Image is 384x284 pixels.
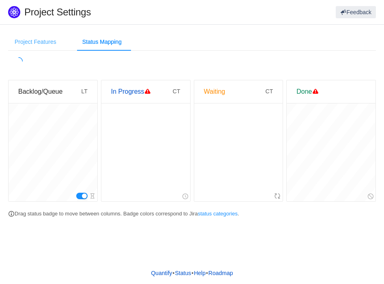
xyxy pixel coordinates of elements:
span: • [173,270,175,276]
img: Quantify [8,6,20,18]
i: icon: stop [368,194,373,199]
div: Backlog/Queue [18,80,81,103]
i: icon: hourglass [90,193,95,199]
span: • [206,270,208,276]
div: Status Mapping [76,33,128,51]
p: Drag status badge to move between columns. Badge colors correspond to Jira . [8,210,376,218]
a: Status [175,267,192,279]
span: CT [173,88,180,95]
span: CT [266,88,273,95]
button: Feedback [336,6,376,18]
div: Done [296,80,366,103]
a: Roadmap [208,267,234,279]
div: Waiting [204,80,266,103]
i: icon: loading [15,57,23,65]
div: In Progress [111,80,173,103]
i: icon: clock-circle [182,194,188,199]
h1: Project Settings [24,6,231,18]
div: Project Features [8,33,63,51]
a: Help [193,267,206,279]
a: Quantify [150,267,172,279]
a: status categories [198,211,238,217]
span: • [191,270,193,276]
span: LT [81,88,87,95]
